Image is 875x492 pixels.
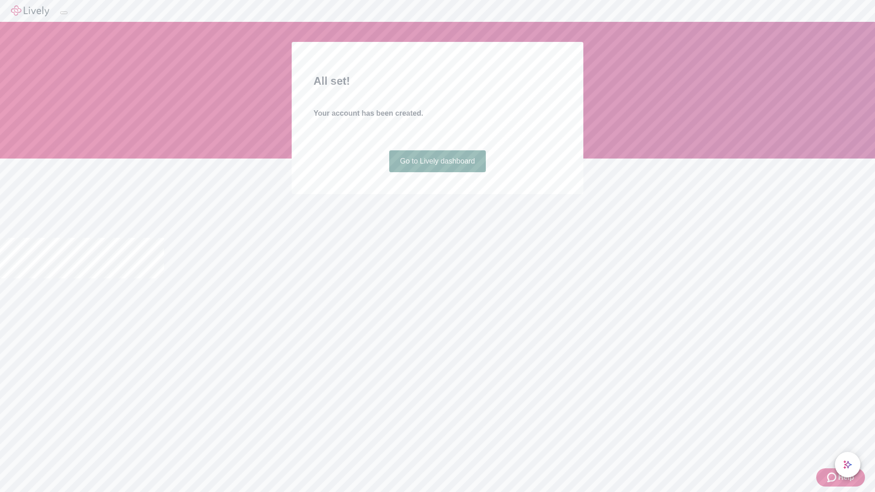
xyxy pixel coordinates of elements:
[835,452,860,477] button: chat
[11,5,49,16] img: Lively
[838,472,854,483] span: Help
[816,468,865,487] button: Zendesk support iconHelp
[843,460,852,469] svg: Lively AI Assistant
[389,150,486,172] a: Go to Lively dashboard
[60,11,67,14] button: Log out
[827,472,838,483] svg: Zendesk support icon
[314,73,561,89] h2: All set!
[314,108,561,119] h4: Your account has been created.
